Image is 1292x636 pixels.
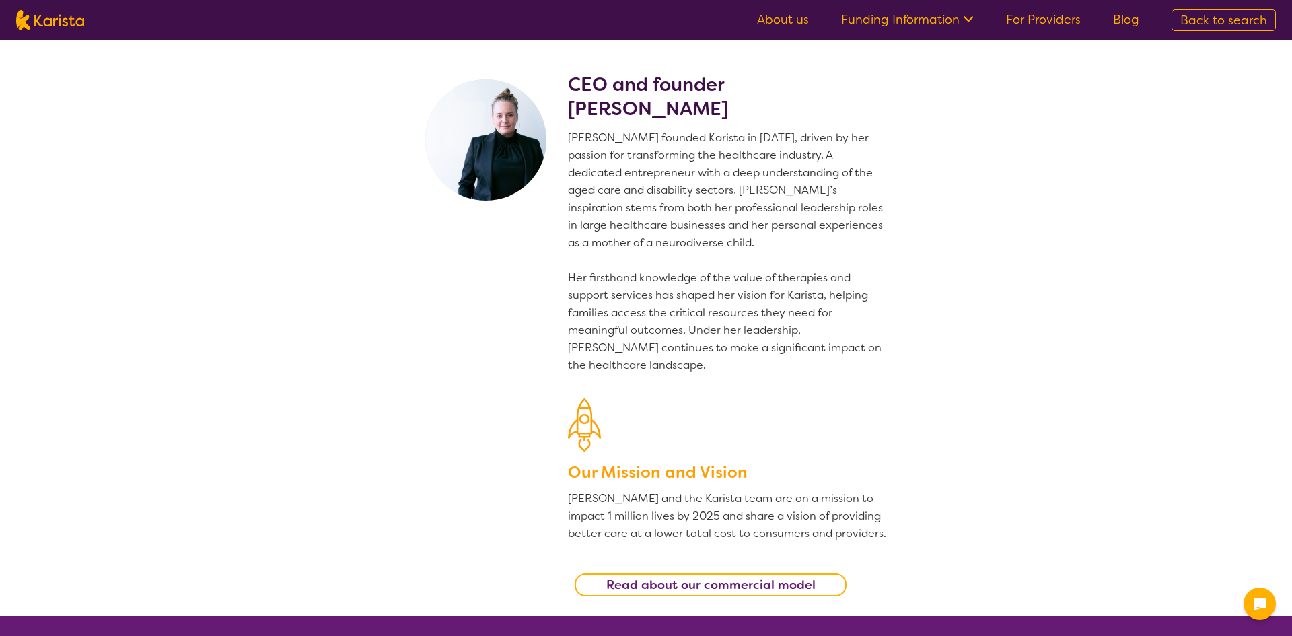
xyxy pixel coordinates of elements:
h2: CEO and founder [PERSON_NAME] [568,73,888,121]
img: Our Mission [568,398,601,452]
a: Back to search [1172,9,1276,31]
h3: Our Mission and Vision [568,460,888,485]
a: About us [757,11,809,28]
a: For Providers [1006,11,1081,28]
a: Blog [1113,11,1139,28]
p: [PERSON_NAME] and the Karista team are on a mission to impact 1 million lives by 2025 and share a... [568,490,888,542]
b: Read about our commercial model [606,577,816,593]
span: Back to search [1180,12,1267,28]
a: Funding Information [841,11,974,28]
img: Karista logo [16,10,84,30]
p: [PERSON_NAME] founded Karista in [DATE], driven by her passion for transforming the healthcare in... [568,129,888,374]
